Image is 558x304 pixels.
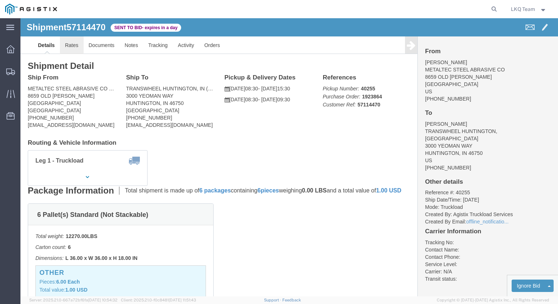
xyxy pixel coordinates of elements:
[437,297,549,303] span: Copyright © [DATE]-[DATE] Agistix Inc., All Rights Reserved
[5,4,57,15] img: logo
[264,298,282,302] a: Support
[20,18,558,296] iframe: FS Legacy Container
[169,298,196,302] span: [DATE] 11:51:43
[88,298,118,302] span: [DATE] 10:54:32
[511,5,548,13] button: LKQ Team
[29,298,118,302] span: Server: 2025.21.0-667a72bf6fa
[121,298,196,302] span: Client: 2025.21.0-f0c8481
[511,5,535,13] span: LKQ Team
[282,298,301,302] a: Feedback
